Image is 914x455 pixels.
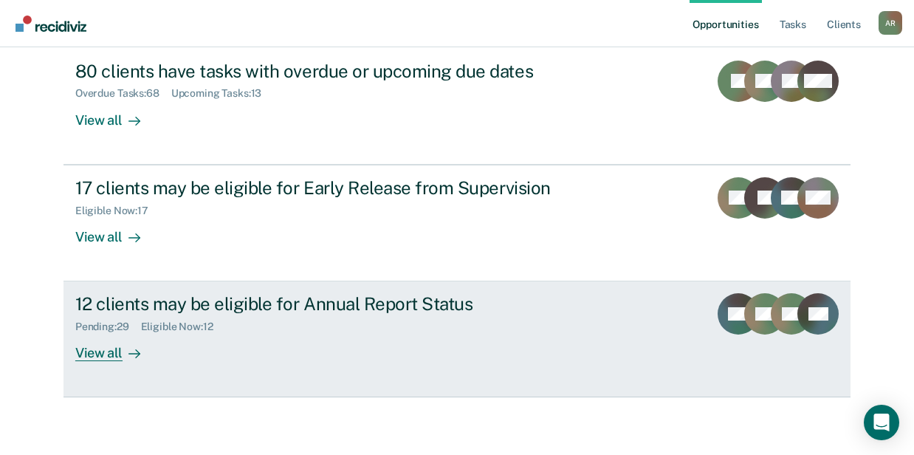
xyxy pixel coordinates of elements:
[63,165,851,281] a: 17 clients may be eligible for Early Release from SupervisionEligible Now:17View all
[63,49,851,165] a: 80 clients have tasks with overdue or upcoming due datesOverdue Tasks:68Upcoming Tasks:13View all
[75,321,141,333] div: Pending : 29
[75,333,158,362] div: View all
[879,11,902,35] div: A R
[75,216,158,245] div: View all
[75,293,594,315] div: 12 clients may be eligible for Annual Report Status
[171,87,274,100] div: Upcoming Tasks : 13
[879,11,902,35] button: Profile dropdown button
[16,16,86,32] img: Recidiviz
[75,87,171,100] div: Overdue Tasks : 68
[75,100,158,129] div: View all
[75,205,160,217] div: Eligible Now : 17
[75,177,594,199] div: 17 clients may be eligible for Early Release from Supervision
[75,61,594,82] div: 80 clients have tasks with overdue or upcoming due dates
[141,321,225,333] div: Eligible Now : 12
[864,405,899,440] div: Open Intercom Messenger
[63,281,851,397] a: 12 clients may be eligible for Annual Report StatusPending:29Eligible Now:12View all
